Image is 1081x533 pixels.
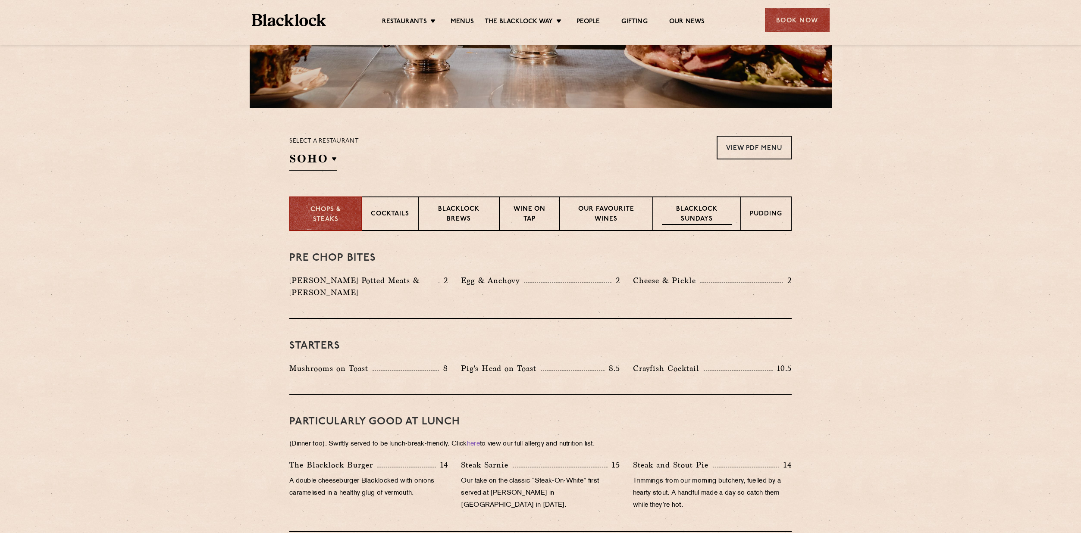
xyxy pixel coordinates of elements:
h3: Pre Chop Bites [289,252,792,264]
a: People [577,18,600,27]
p: 2 [611,275,620,286]
p: Wine on Tap [508,205,551,225]
p: 2 [783,275,792,286]
p: Our favourite wines [569,205,643,225]
a: Restaurants [382,18,427,27]
h3: Starters [289,340,792,352]
p: Crayfish Cocktail [633,362,704,374]
p: 15 [608,459,620,471]
p: 14 [436,459,448,471]
div: Book Now [765,8,830,32]
a: Gifting [621,18,647,27]
p: Steak Sarnie [461,459,513,471]
p: Steak and Stout Pie [633,459,713,471]
p: (Dinner too). Swiftly served to be lunch-break-friendly. Click to view our full allergy and nutri... [289,438,792,450]
a: View PDF Menu [717,136,792,159]
p: The Blacklock Burger [289,459,377,471]
p: Mushrooms on Toast [289,362,373,374]
p: Blacklock Brews [427,205,490,225]
p: Pig's Head on Toast [461,362,541,374]
p: Select a restaurant [289,136,359,147]
p: Cocktails [371,209,409,220]
a: Menus [451,18,474,27]
p: Blacklock Sundays [662,205,732,225]
h3: PARTICULARLY GOOD AT LUNCH [289,416,792,427]
p: A double cheeseburger Blacklocked with onions caramelised in a healthy glug of vermouth. [289,475,448,499]
a: here [467,441,480,447]
p: 14 [779,459,792,471]
p: 8.5 [605,363,620,374]
p: Trimmings from our morning butchery, fuelled by a hearty stout. A handful made a day so catch the... [633,475,792,511]
p: Egg & Anchovy [461,274,524,287]
a: Our News [669,18,705,27]
a: The Blacklock Way [485,18,553,27]
p: Our take on the classic “Steak-On-White” first served at [PERSON_NAME] in [GEOGRAPHIC_DATA] in [D... [461,475,620,511]
p: Cheese & Pickle [633,274,700,287]
img: BL_Textured_Logo-footer-cropped.svg [252,14,326,26]
p: 8 [439,363,448,374]
p: 2 [439,275,448,286]
h2: SOHO [289,151,337,171]
p: [PERSON_NAME] Potted Meats & [PERSON_NAME] [289,274,439,299]
p: Pudding [750,209,782,220]
p: Chops & Steaks [299,205,353,224]
p: 10.5 [773,363,792,374]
